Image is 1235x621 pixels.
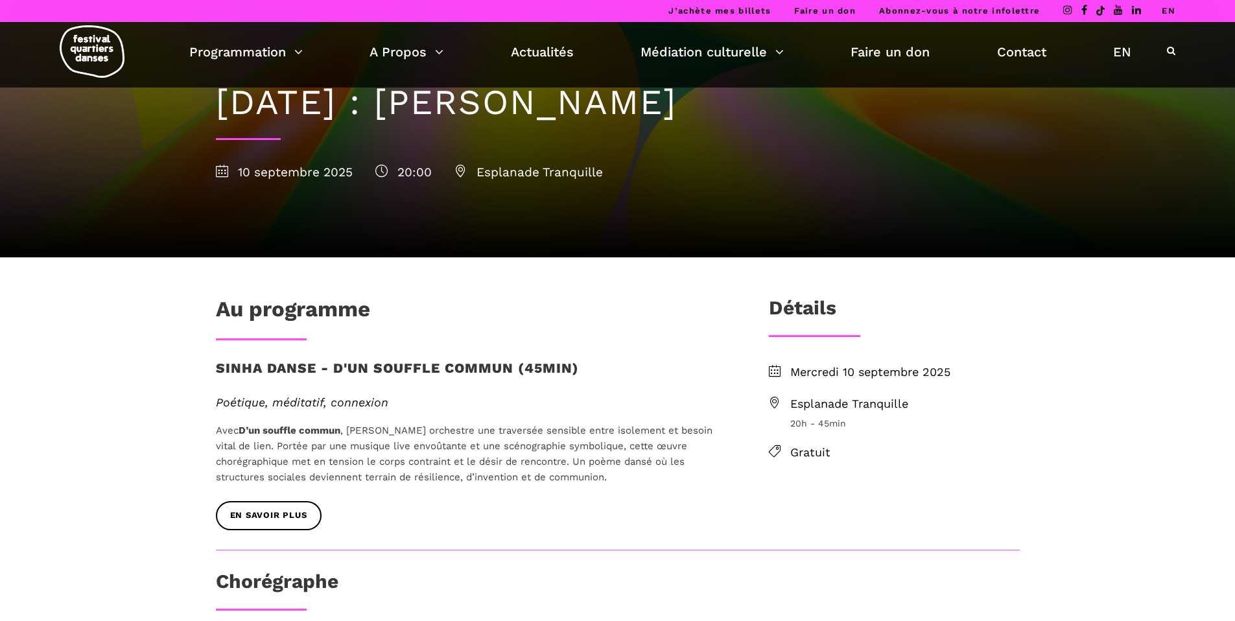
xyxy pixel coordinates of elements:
[790,363,1020,382] span: Mercredi 10 septembre 2025
[511,41,574,63] a: Actualités
[216,360,579,392] h3: Sinha Danse - D'un souffle commun (45min)
[794,6,856,16] a: Faire un don
[370,41,443,63] a: A Propos
[769,296,836,329] h3: Détails
[1113,41,1131,63] a: EN
[668,6,771,16] a: J’achète mes billets
[216,296,370,329] h1: Au programme
[216,165,353,180] span: 10 septembre 2025
[790,416,1020,430] span: 20h - 45min
[790,443,1020,462] span: Gratuit
[216,82,1020,124] h1: [DATE] : [PERSON_NAME]
[454,165,603,180] span: Esplanade Tranquille
[1162,6,1175,16] a: EN
[60,25,124,78] img: logo-fqd-med
[216,395,388,409] em: Poétique, méditatif, connexion
[216,501,322,530] a: EN SAVOIR PLUS
[230,509,307,522] span: EN SAVOIR PLUS
[216,425,712,483] span: Avec , [PERSON_NAME] orchestre une traversée sensible entre isolement et besoin vital de lien. Po...
[790,395,1020,414] span: Esplanade Tranquille
[641,41,784,63] a: Médiation culturelle
[216,570,338,602] h3: Chorégraphe
[375,165,432,180] span: 20:00
[879,6,1040,16] a: Abonnez-vous à notre infolettre
[851,41,930,63] a: Faire un don
[239,425,340,436] strong: D’un souffle commun
[997,41,1046,63] a: Contact
[189,41,303,63] a: Programmation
